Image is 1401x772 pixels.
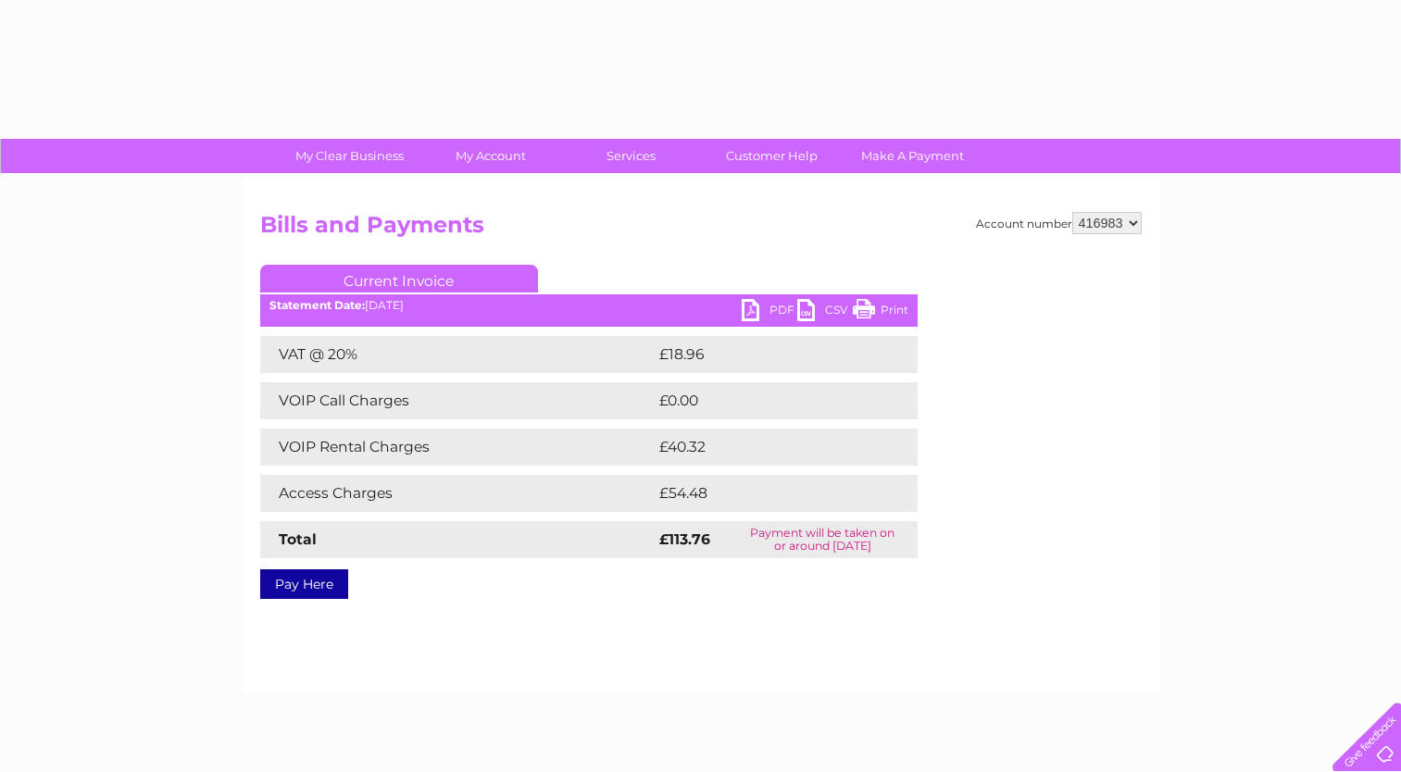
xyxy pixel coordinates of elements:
[555,139,707,173] a: Services
[655,336,880,373] td: £18.96
[742,299,797,326] a: PDF
[260,265,538,293] a: Current Invoice
[976,212,1142,234] div: Account number
[260,299,918,312] div: [DATE]
[273,139,426,173] a: My Clear Business
[414,139,567,173] a: My Account
[797,299,853,326] a: CSV
[655,382,875,419] td: £0.00
[260,336,655,373] td: VAT @ 20%
[260,382,655,419] td: VOIP Call Charges
[260,569,348,599] a: Pay Here
[279,530,317,548] strong: Total
[836,139,989,173] a: Make A Payment
[655,475,882,512] td: £54.48
[655,429,880,466] td: £40.32
[853,299,908,326] a: Print
[260,212,1142,247] h2: Bills and Payments
[695,139,848,173] a: Customer Help
[260,429,655,466] td: VOIP Rental Charges
[728,521,917,558] td: Payment will be taken on or around [DATE]
[269,298,365,312] b: Statement Date:
[260,475,655,512] td: Access Charges
[659,530,710,548] strong: £113.76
